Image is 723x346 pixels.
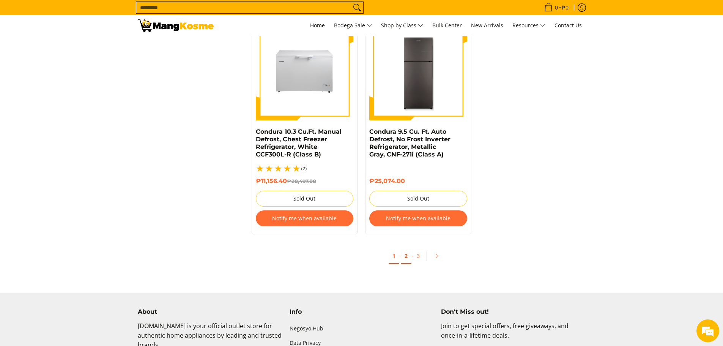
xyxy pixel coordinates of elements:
a: Shop by Class [377,15,427,36]
a: Negosyo Hub [290,321,434,336]
img: Condura 9.5 Cu. Ft. Auto Defrost, No Frost Inverter Refrigerator, Metallic Gray, CNF-271i (Class A) [369,22,467,120]
h6: ₱11,156.40 [256,177,354,185]
span: • [542,3,571,12]
button: Sold Out [369,191,467,207]
span: Bulk Center [432,22,462,29]
button: Search [351,2,363,13]
img: Bodega Sale Refrigerator l Mang Kosme: Home Appliances Warehouse Sale [138,19,214,32]
span: Bodega Sale [334,21,372,30]
ul: Pagination [248,246,589,270]
img: Condura 10.3 Cu.Ft. Manual Defrost, Chest Freezer Refrigerator, White CCF300L-R (Class B) [256,22,354,120]
h4: Info [290,308,434,316]
h6: ₱25,074.00 [369,177,467,185]
button: Notify me when available [369,210,467,226]
span: Shop by Class [381,21,423,30]
span: (2) [301,166,307,171]
nav: Main Menu [221,15,586,36]
del: ₱20,497.00 [287,178,316,184]
a: 3 [413,248,424,263]
button: Notify me when available [256,210,354,226]
h4: About [138,308,282,316]
a: 1 [389,248,399,264]
a: New Arrivals [467,15,507,36]
h4: Don't Miss out! [441,308,585,316]
a: Resources [509,15,549,36]
a: Home [306,15,329,36]
span: Contact Us [554,22,582,29]
a: 2 [401,248,411,264]
a: Condura 10.3 Cu.Ft. Manual Defrost, Chest Freezer Refrigerator, White CCF300L-R (Class B) [256,128,342,158]
span: Resources [512,21,545,30]
a: Bulk Center [428,15,466,36]
span: 5.0 / 5.0 based on 2 reviews [256,164,301,173]
span: ₱0 [561,5,570,10]
span: Home [310,22,325,29]
a: Condura 9.5 Cu. Ft. Auto Defrost, No Frost Inverter Refrigerator, Metallic Gray, CNF-271i (Class A) [369,128,450,158]
span: · [399,252,401,259]
a: Contact Us [551,15,586,36]
span: New Arrivals [471,22,503,29]
span: 0 [554,5,559,10]
button: Sold Out [256,191,354,207]
a: Bodega Sale [330,15,376,36]
span: · [411,252,413,259]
